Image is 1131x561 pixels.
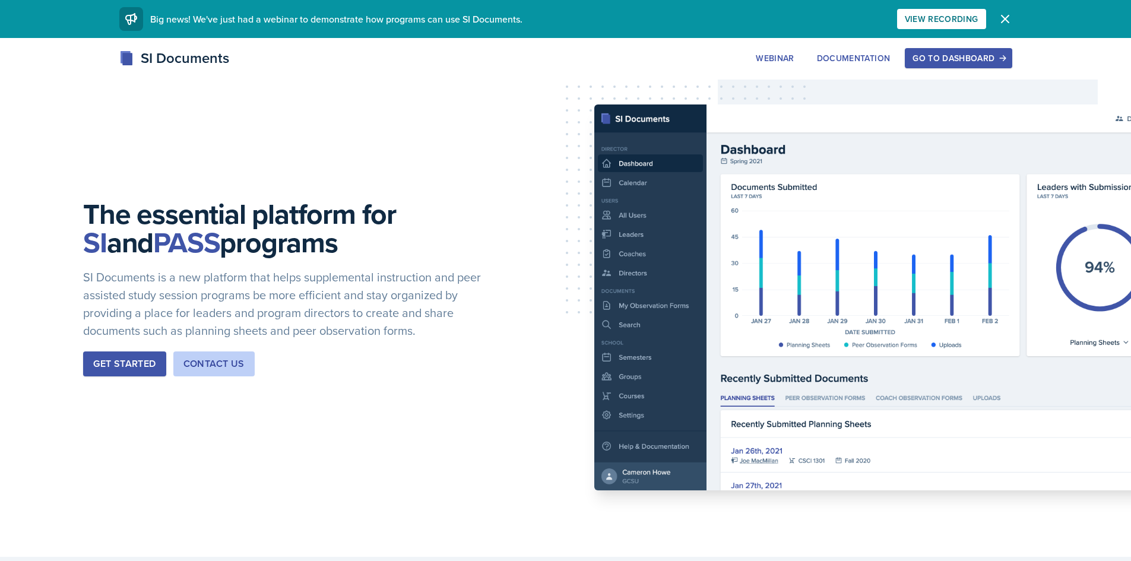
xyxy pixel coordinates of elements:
[173,351,255,376] button: Contact Us
[150,12,522,26] span: Big news! We've just had a webinar to demonstrate how programs can use SI Documents.
[905,14,978,24] div: View Recording
[748,48,801,68] button: Webinar
[119,47,229,69] div: SI Documents
[756,53,794,63] div: Webinar
[93,357,156,371] div: Get Started
[83,351,166,376] button: Get Started
[913,53,1004,63] div: Go to Dashboard
[905,48,1012,68] button: Go to Dashboard
[809,48,898,68] button: Documentation
[183,357,245,371] div: Contact Us
[817,53,891,63] div: Documentation
[897,9,986,29] button: View Recording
